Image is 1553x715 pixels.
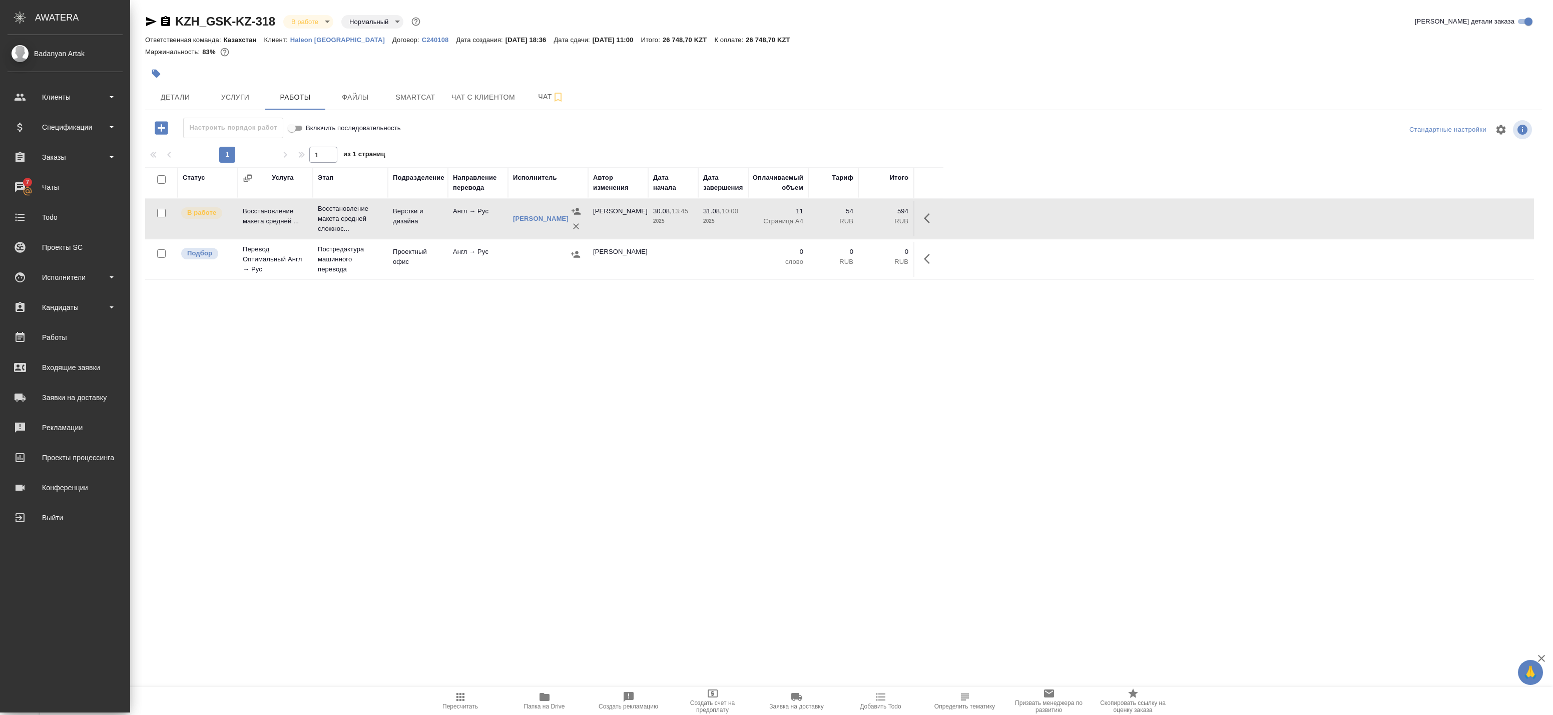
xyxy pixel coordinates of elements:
[918,206,942,230] button: Здесь прячутся важные кнопки
[863,257,908,267] p: RUB
[653,216,693,226] p: 2025
[1007,687,1091,715] button: Призвать менеджера по развитию
[1518,660,1543,685] button: 🙏
[3,505,128,530] a: Выйти
[588,242,648,277] td: [PERSON_NAME]
[593,173,643,193] div: Автор изменения
[593,36,641,44] p: [DATE] 11:00
[3,355,128,380] a: Входящие заявки
[288,18,321,26] button: В работе
[392,36,422,44] p: Договор:
[863,216,908,226] p: RUB
[175,15,275,28] a: KZH_GSK-KZ-318
[8,240,123,255] div: Проекты SC
[418,687,502,715] button: Пересчитать
[8,210,123,225] div: Todo
[663,36,715,44] p: 26 748,70 KZT
[8,480,123,495] div: Конференции
[769,703,823,710] span: Заявка на доставку
[290,36,392,44] p: Haleon [GEOGRAPHIC_DATA]
[918,247,942,271] button: Здесь прячутся важные кнопки
[422,36,456,44] p: С240108
[671,687,755,715] button: Создать счет на предоплату
[1522,662,1539,683] span: 🙏
[218,46,231,59] button: 594.00 RUB;
[890,173,908,183] div: Итого
[442,703,478,710] span: Пересчитать
[187,208,216,218] p: В работе
[753,173,803,193] div: Оплачиваемый объем
[224,36,264,44] p: Казахстан
[703,216,743,226] p: 2025
[318,244,383,274] p: Постредактура машинного перевода
[599,703,658,710] span: Создать рекламацию
[151,91,199,104] span: Детали
[672,207,688,215] p: 13:45
[145,36,224,44] p: Ответственная команда:
[753,257,803,267] p: слово
[318,173,333,183] div: Этап
[524,703,565,710] span: Папка на Drive
[145,16,157,28] button: Скопировать ссылку для ЯМессенджера
[35,8,130,28] div: AWATERA
[343,148,385,163] span: из 1 страниц
[813,247,853,257] p: 0
[290,35,392,44] a: Haleon [GEOGRAPHIC_DATA]
[145,63,167,85] button: Добавить тэг
[863,247,908,257] p: 0
[3,205,128,230] a: Todo
[813,257,853,267] p: RUB
[568,247,583,262] button: Назначить
[513,215,569,222] a: [PERSON_NAME]
[839,687,923,715] button: Добавить Todo
[306,123,401,133] span: Включить последовательность
[554,36,592,44] p: Дата сдачи:
[451,91,515,104] span: Чат с клиентом
[264,36,290,44] p: Клиент:
[238,201,313,236] td: Восстановление макета средней ...
[1489,118,1513,142] span: Настроить таблицу
[934,703,995,710] span: Определить тематику
[722,207,738,215] p: 10:00
[8,390,123,405] div: Заявки на доставку
[755,687,839,715] button: Заявка на доставку
[8,48,123,59] div: Badanyan Artak
[832,173,853,183] div: Тариф
[8,90,123,105] div: Клиенты
[8,360,123,375] div: Входящие заявки
[8,510,123,525] div: Выйти
[448,201,508,236] td: Англ → Рус
[456,36,505,44] p: Дата создания:
[346,18,391,26] button: Нормальный
[3,445,128,470] a: Проекты процессинга
[1407,122,1489,138] div: split button
[3,175,128,200] a: 7Чаты
[653,173,693,193] div: Дата начала
[409,15,422,28] button: Доп статусы указывают на важность/срочность заказа
[272,173,293,183] div: Услуга
[448,242,508,277] td: Англ → Рус
[391,91,439,104] span: Smartcat
[8,120,123,135] div: Спецификации
[180,206,233,220] div: Исполнитель выполняет работу
[238,239,313,279] td: Перевод Оптимальный Англ → Рус
[388,201,448,236] td: Верстки и дизайна
[8,270,123,285] div: Исполнители
[341,15,403,29] div: В работе
[318,204,383,234] p: Восстановление макета средней сложнос...
[703,173,743,193] div: Дата завершения
[331,91,379,104] span: Файлы
[813,206,853,216] p: 54
[569,204,584,219] button: Назначить
[753,216,803,226] p: Страница А4
[160,16,172,28] button: Скопировать ссылку
[502,687,587,715] button: Папка на Drive
[8,450,123,465] div: Проекты процессинга
[8,180,123,195] div: Чаты
[860,703,901,710] span: Добавить Todo
[923,687,1007,715] button: Определить тематику
[753,247,803,257] p: 0
[8,330,123,345] div: Работы
[3,475,128,500] a: Конференции
[552,91,564,103] svg: Подписаться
